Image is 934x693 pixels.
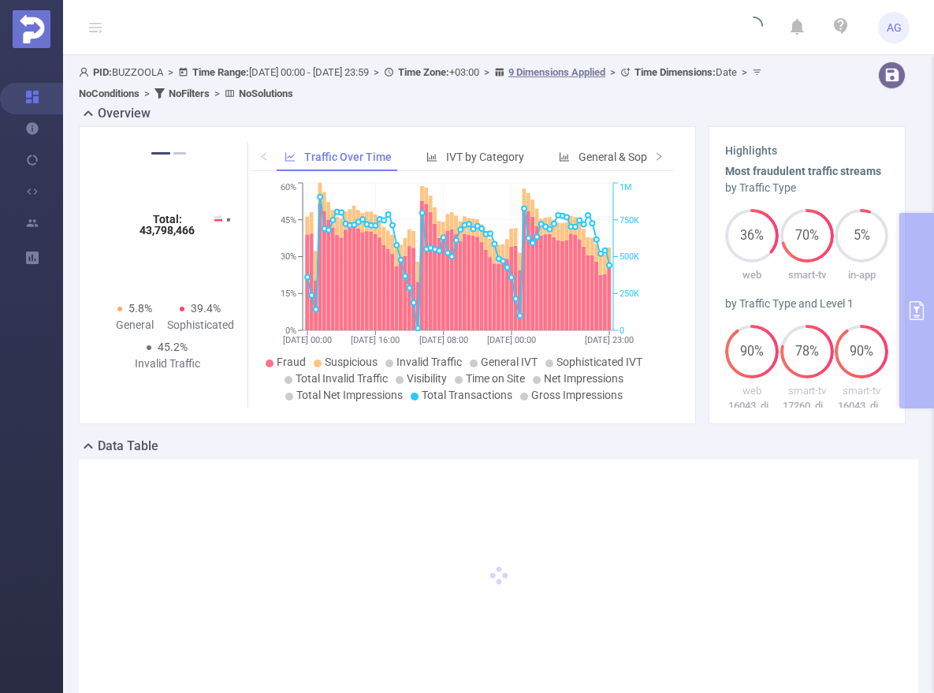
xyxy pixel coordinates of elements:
[780,229,834,242] span: 70%
[396,356,462,368] span: Invalid Traffic
[325,356,378,368] span: Suspicious
[169,88,210,99] b: No Filters
[277,356,306,368] span: Fraud
[167,317,233,333] div: Sophisticated
[835,267,889,283] p: in-app
[725,229,779,242] span: 36%
[296,372,388,385] span: Total Invalid Traffic
[620,326,624,336] tspan: 0
[737,66,752,78] span: >
[725,165,881,177] b: Most fraudulent traffic streams
[620,215,639,225] tspan: 750K
[531,389,623,401] span: Gross Impressions
[281,252,296,263] tspan: 30%
[487,335,536,345] tspan: [DATE] 00:00
[620,252,639,263] tspan: 500K
[140,224,195,237] tspan: 43,798,466
[296,389,403,401] span: Total Net Impressions
[479,66,494,78] span: >
[481,356,538,368] span: General IVT
[725,267,780,283] p: web
[239,88,293,99] b: No Solutions
[780,398,834,414] p: 17260_direct
[419,335,468,345] tspan: [DATE] 08:00
[369,66,384,78] span: >
[173,152,186,155] button: 2
[725,398,780,414] p: 16043_direct
[191,302,221,315] span: 39.4%
[79,67,93,77] i: icon: user
[725,345,779,358] span: 90%
[158,341,188,353] span: 45.2%
[634,66,716,78] b: Time Dimensions :
[585,335,634,345] tspan: [DATE] 23:00
[725,143,889,159] h3: Highlights
[79,88,140,99] b: No Conditions
[98,437,158,456] h2: Data Table
[407,372,447,385] span: Visibility
[422,389,512,401] span: Total Transactions
[835,229,888,242] span: 5%
[780,267,834,283] p: smart-tv
[304,151,392,163] span: Traffic Over Time
[426,151,437,162] i: icon: bar-chart
[283,335,332,345] tspan: [DATE] 00:00
[93,66,112,78] b: PID:
[579,151,776,163] span: General & Sophisticated IVT by Category
[559,151,570,162] i: icon: bar-chart
[285,326,296,336] tspan: 0%
[620,183,632,193] tspan: 1M
[654,151,664,161] i: icon: right
[153,213,182,225] tspan: Total:
[98,104,151,123] h2: Overview
[725,383,780,399] p: web
[285,151,296,162] i: icon: line-chart
[634,66,737,78] span: Date
[556,356,642,368] span: Sophisticated IVT
[605,66,620,78] span: >
[725,296,889,312] div: by Traffic Type and Level 1
[544,372,623,385] span: Net Impressions
[744,17,763,39] i: icon: loading
[620,289,639,299] tspan: 250K
[128,302,152,315] span: 5.8%
[259,151,269,161] i: icon: left
[446,151,524,163] span: IVT by Category
[79,66,766,99] span: BUZZOOLA [DATE] 00:00 - [DATE] 23:59 +03:00
[281,215,296,225] tspan: 45%
[13,10,50,48] img: Protected Media
[835,383,889,399] p: smart-tv
[780,383,834,399] p: smart-tv
[780,345,834,358] span: 78%
[281,289,296,299] tspan: 15%
[725,180,889,196] div: by Traffic Type
[835,345,888,358] span: 90%
[151,152,170,155] button: 1
[351,335,400,345] tspan: [DATE] 16:00
[508,66,605,78] u: 9 Dimensions Applied
[102,317,167,333] div: General
[398,66,449,78] b: Time Zone:
[135,356,200,372] div: Invalid Traffic
[192,66,249,78] b: Time Range:
[281,183,296,193] tspan: 60%
[210,88,225,99] span: >
[163,66,178,78] span: >
[835,398,889,414] p: 16043_direct
[466,372,525,385] span: Time on Site
[887,12,902,43] span: AG
[140,88,154,99] span: >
